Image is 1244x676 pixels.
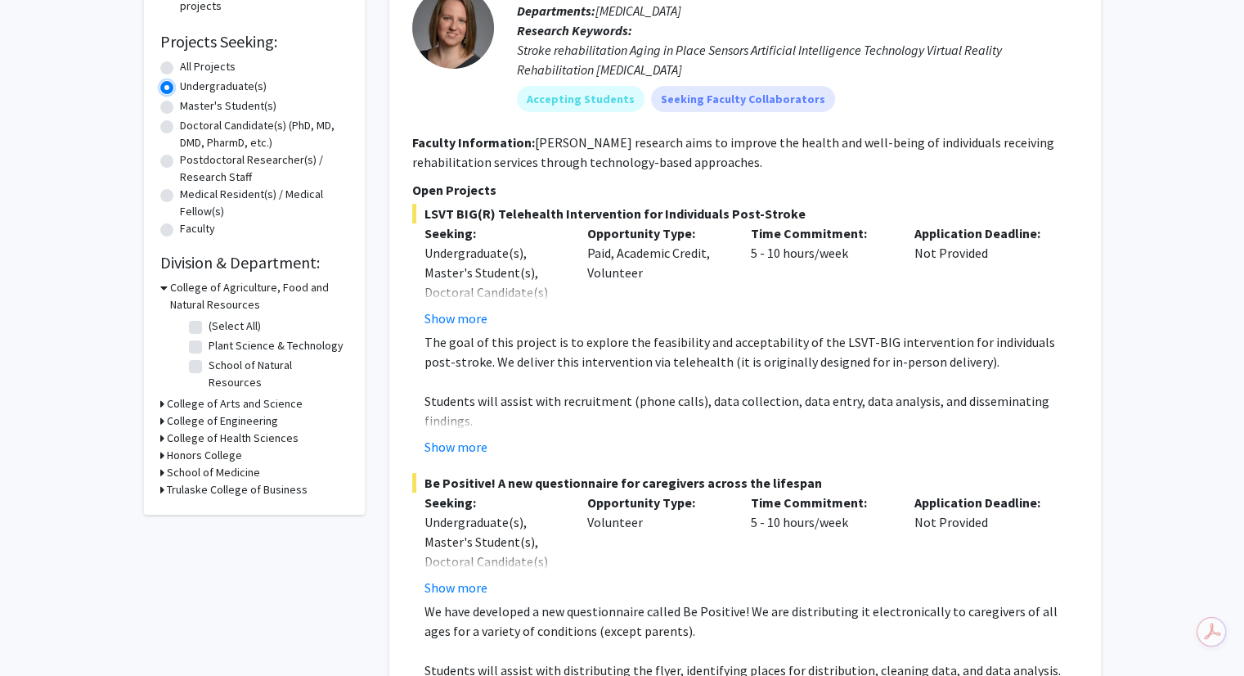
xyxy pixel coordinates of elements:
div: Volunteer [575,493,739,597]
button: Show more [424,437,487,457]
h3: Honors College [167,447,242,464]
iframe: Chat [12,602,70,664]
div: Not Provided [902,493,1066,597]
div: 5 - 10 hours/week [739,493,902,597]
h3: College of Arts and Science [167,395,303,412]
p: Application Deadline: [914,493,1053,512]
label: Undergraduate(s) [180,78,267,95]
h3: Trulaske College of Business [167,481,308,498]
label: Postdoctoral Researcher(s) / Research Staff [180,151,348,186]
button: Show more [424,578,487,597]
b: Departments: [517,2,595,19]
h2: Division & Department: [160,253,348,273]
div: Undergraduate(s), Master's Student(s), Doctoral Candidate(s) (PhD, MD, DMD, PharmD, etc.), Postdo... [424,243,564,400]
div: 5 - 10 hours/week [739,223,902,328]
h3: College of Agriculture, Food and Natural Resources [170,279,348,313]
b: Faculty Information: [412,134,535,151]
h3: School of Medicine [167,464,260,481]
div: Not Provided [902,223,1066,328]
mat-chip: Accepting Students [517,86,644,112]
h2: Projects Seeking: [160,32,348,52]
h3: College of Engineering [167,412,278,430]
fg-read-more: [PERSON_NAME] research aims to improve the health and well-being of individuals receiving rehabil... [412,134,1054,170]
p: Students will assist with recruitment (phone calls), data collection, data entry, data analysis, ... [424,391,1078,430]
div: Undergraduate(s), Master's Student(s), Doctoral Candidate(s) (PhD, MD, DMD, PharmD, etc.), Postdo... [424,512,564,669]
div: Stroke rehabilitation Aging in Place Sensors Artificial Intelligence Technology Virtual Reality R... [517,40,1078,79]
span: LSVT BIG(R) Telehealth Intervention for Individuals Post-Stroke [412,204,1078,223]
label: Master's Student(s) [180,97,276,115]
label: Doctoral Candidate(s) (PhD, MD, DMD, PharmD, etc.) [180,117,348,151]
p: Time Commitment: [751,223,890,243]
div: Paid, Academic Credit, Volunteer [575,223,739,328]
p: Seeking: [424,223,564,243]
p: We have developed a new questionnaire called Be Positive! We are distributing it electronically t... [424,602,1078,641]
label: (Select All) [209,318,261,335]
mat-chip: Seeking Faculty Collaborators [651,86,835,112]
p: Seeking: [424,493,564,512]
p: Open Projects [412,180,1078,200]
b: Research Keywords: [517,22,632,38]
label: Plant Science & Technology [209,337,344,354]
span: Be Positive! A new questionnaire for caregivers across the lifespan [412,473,1078,493]
h3: College of Health Sciences [167,430,299,447]
p: The goal of this project is to explore the feasibility and acceptability of the LSVT-BIG interven... [424,332,1078,372]
button: Show more [424,309,487,328]
span: [MEDICAL_DATA] [595,2,681,19]
p: Time Commitment: [751,493,890,512]
label: Medical Resident(s) / Medical Fellow(s) [180,186,348,220]
label: Faculty [180,220,215,237]
label: All Projects [180,58,236,75]
p: Opportunity Type: [587,493,726,512]
label: School of Natural Resources [209,357,344,391]
p: Application Deadline: [914,223,1053,243]
p: Opportunity Type: [587,223,726,243]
